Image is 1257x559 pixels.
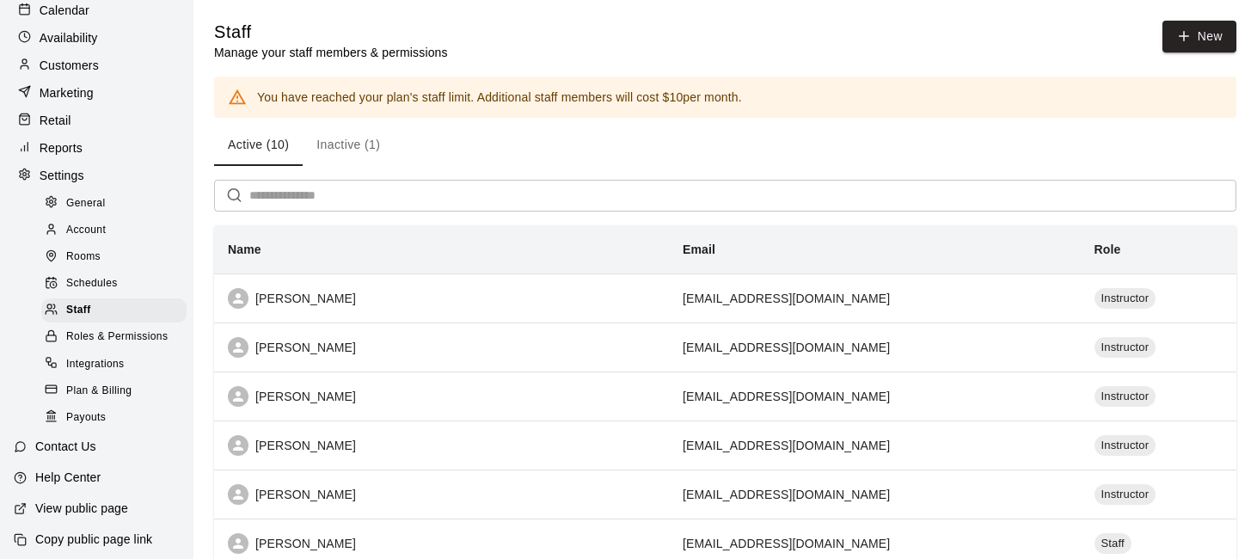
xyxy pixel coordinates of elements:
[41,218,187,243] div: Account
[214,44,448,61] p: Manage your staff members & permissions
[40,139,83,157] p: Reports
[1095,435,1156,456] div: Instructor
[40,112,71,129] p: Retail
[214,125,303,166] button: Active (10)
[40,2,89,19] p: Calendar
[14,80,180,106] a: Marketing
[41,244,193,271] a: Rooms
[669,470,1081,519] td: [EMAIL_ADDRESS][DOMAIN_NAME]
[1095,243,1121,256] b: Role
[41,245,187,269] div: Rooms
[66,409,106,427] span: Payouts
[669,322,1081,372] td: [EMAIL_ADDRESS][DOMAIN_NAME]
[669,421,1081,470] td: [EMAIL_ADDRESS][DOMAIN_NAME]
[41,378,193,404] a: Plan & Billing
[1095,438,1156,454] span: Instructor
[14,25,180,51] a: Availability
[66,302,91,319] span: Staff
[1162,21,1236,52] a: New
[228,484,655,505] div: [PERSON_NAME]
[40,57,99,74] p: Customers
[214,21,448,44] h5: Staff
[41,353,187,377] div: Integrations
[14,163,180,188] a: Settings
[1095,487,1156,503] span: Instructor
[1095,386,1156,407] div: Instructor
[14,107,180,133] a: Retail
[41,271,193,298] a: Schedules
[41,192,187,216] div: General
[41,325,187,349] div: Roles & Permissions
[41,406,187,430] div: Payouts
[41,379,187,403] div: Plan & Billing
[14,135,180,161] a: Reports
[228,288,655,309] div: [PERSON_NAME]
[1095,536,1131,552] span: Staff
[41,324,193,351] a: Roles & Permissions
[35,531,152,548] p: Copy public page link
[228,243,261,256] b: Name
[66,356,125,373] span: Integrations
[257,82,742,113] div: You have reached your plan's staff limit. Additional staff members will cost $ 10 per month.
[41,298,187,322] div: Staff
[40,167,84,184] p: Settings
[1095,340,1156,356] span: Instructor
[66,195,106,212] span: General
[14,52,180,78] a: Customers
[35,469,101,486] p: Help Center
[66,329,168,346] span: Roles & Permissions
[228,337,655,358] div: [PERSON_NAME]
[41,404,193,431] a: Payouts
[35,500,128,517] p: View public page
[228,435,655,456] div: [PERSON_NAME]
[683,243,715,256] b: Email
[228,386,655,407] div: [PERSON_NAME]
[41,190,193,217] a: General
[669,372,1081,421] td: [EMAIL_ADDRESS][DOMAIN_NAME]
[1095,389,1156,405] span: Instructor
[41,272,187,296] div: Schedules
[66,383,132,400] span: Plan & Billing
[228,533,655,554] div: [PERSON_NAME]
[40,84,94,101] p: Marketing
[1095,533,1131,554] div: Staff
[66,249,101,266] span: Rooms
[41,298,193,324] a: Staff
[66,275,118,292] span: Schedules
[1095,337,1156,358] div: Instructor
[1095,291,1156,307] span: Instructor
[1095,288,1156,309] div: Instructor
[66,222,106,239] span: Account
[41,351,193,378] a: Integrations
[303,125,394,166] button: Inactive (1)
[669,273,1081,322] td: [EMAIL_ADDRESS][DOMAIN_NAME]
[35,438,96,455] p: Contact Us
[1095,484,1156,505] div: Instructor
[40,29,98,46] p: Availability
[41,217,193,243] a: Account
